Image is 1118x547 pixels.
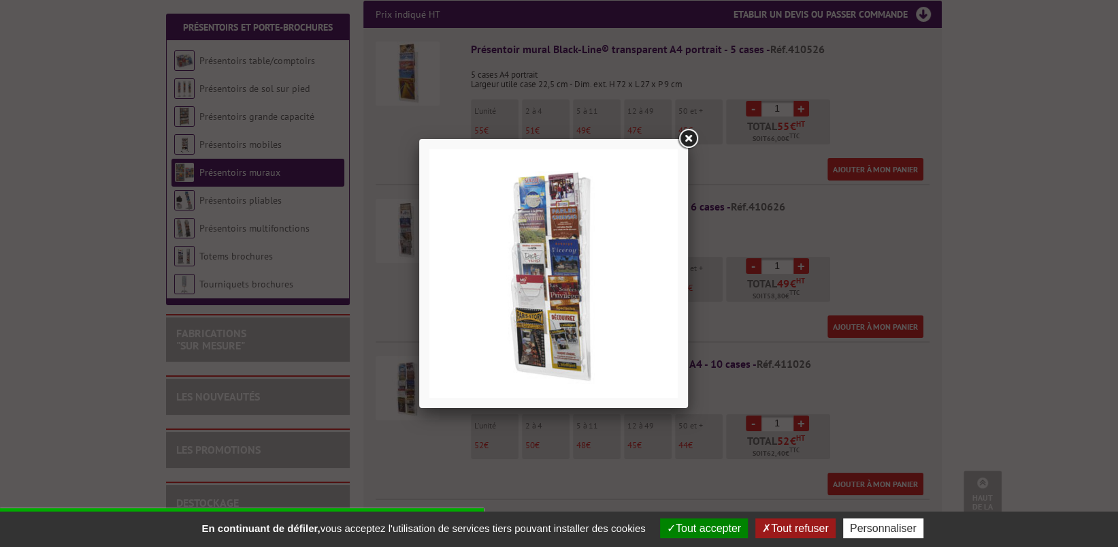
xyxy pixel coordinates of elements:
button: Tout accepter [660,518,748,538]
button: Tout refuser [755,518,835,538]
a: Close [676,127,700,151]
strong: En continuant de défiler, [201,522,320,534]
span: vous acceptez l'utilisation de services tiers pouvant installer des cookies [195,522,652,534]
button: Personnaliser (fenêtre modale) [843,518,923,538]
